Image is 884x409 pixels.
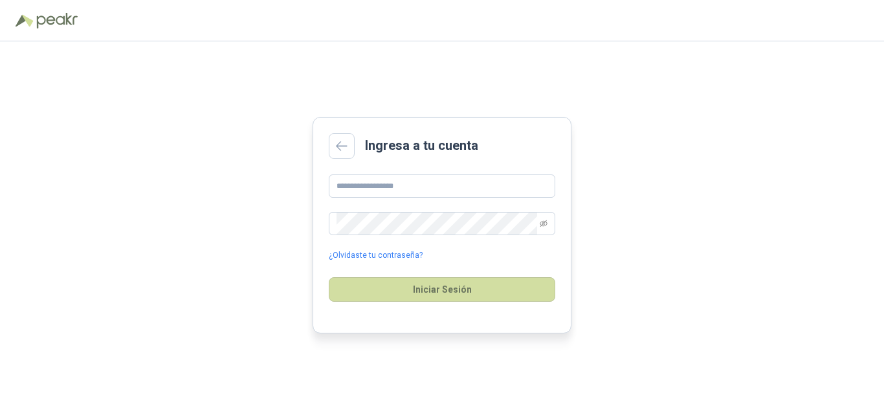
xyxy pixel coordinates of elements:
h2: Ingresa a tu cuenta [365,136,478,156]
img: Peakr [36,13,78,28]
button: Iniciar Sesión [329,277,555,302]
a: ¿Olvidaste tu contraseña? [329,249,423,262]
span: eye-invisible [540,220,547,227]
img: Logo [16,14,34,27]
